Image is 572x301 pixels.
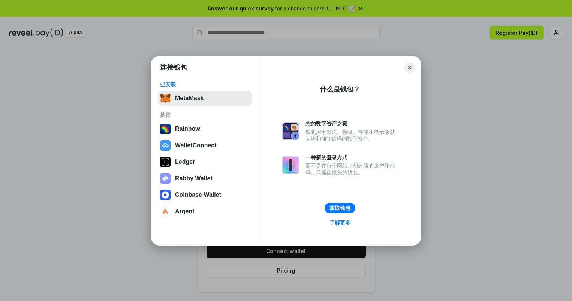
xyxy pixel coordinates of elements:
div: 已安装 [160,81,250,88]
button: Close [404,62,415,73]
button: Rainbow [158,121,252,136]
div: 您的数字资产之家 [305,120,398,127]
img: svg+xml,%3Csvg%20fill%3D%22none%22%20height%3D%2233%22%20viewBox%3D%220%200%2035%2033%22%20width%... [160,93,171,103]
button: WalletConnect [158,138,252,153]
img: svg+xml,%3Csvg%20xmlns%3D%22http%3A%2F%2Fwww.w3.org%2F2000%2Fsvg%22%20width%3D%2228%22%20height%3... [160,157,171,167]
img: svg+xml,%3Csvg%20xmlns%3D%22http%3A%2F%2Fwww.w3.org%2F2000%2Fsvg%22%20fill%3D%22none%22%20viewBox... [160,173,171,184]
button: Ledger [158,154,252,169]
img: svg+xml,%3Csvg%20width%3D%2228%22%20height%3D%2228%22%20viewBox%3D%220%200%2028%2028%22%20fill%3D... [160,190,171,200]
img: svg+xml,%3Csvg%20width%3D%2228%22%20height%3D%2228%22%20viewBox%3D%220%200%2028%2028%22%20fill%3D... [160,140,171,151]
div: Rainbow [175,126,200,132]
div: MetaMask [175,95,204,102]
button: 获取钱包 [325,203,355,213]
div: 而不是在每个网站上创建新的账户和密码，只需连接您的钱包。 [305,162,398,176]
button: MetaMask [158,91,252,106]
button: Rabby Wallet [158,171,252,186]
div: WalletConnect [175,142,217,149]
div: 推荐 [160,112,250,118]
h1: 连接钱包 [160,63,187,72]
img: svg+xml,%3Csvg%20width%3D%2228%22%20height%3D%2228%22%20viewBox%3D%220%200%2028%2028%22%20fill%3D... [160,206,171,217]
img: svg+xml,%3Csvg%20xmlns%3D%22http%3A%2F%2Fwww.w3.org%2F2000%2Fsvg%22%20fill%3D%22none%22%20viewBox... [282,122,299,140]
div: Ledger [175,159,195,165]
button: Argent [158,204,252,219]
div: 了解更多 [329,219,350,226]
div: Argent [175,208,195,215]
div: 什么是钱包？ [320,85,360,94]
div: Rabby Wallet [175,175,213,182]
img: svg+xml,%3Csvg%20xmlns%3D%22http%3A%2F%2Fwww.w3.org%2F2000%2Fsvg%22%20fill%3D%22none%22%20viewBox... [282,156,299,174]
button: Coinbase Wallet [158,187,252,202]
img: svg+xml,%3Csvg%20width%3D%22120%22%20height%3D%22120%22%20viewBox%3D%220%200%20120%20120%22%20fil... [160,124,171,134]
div: Coinbase Wallet [175,192,221,198]
div: 一种新的登录方式 [305,154,398,161]
a: 了解更多 [325,218,355,228]
div: 获取钱包 [329,205,350,211]
div: 钱包用于发送、接收、存储和显示像以太坊和NFT这样的数字资产。 [305,129,398,142]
